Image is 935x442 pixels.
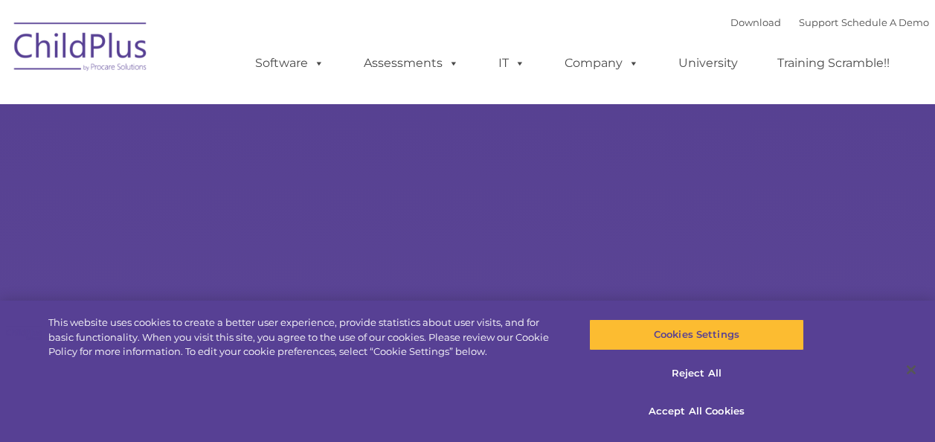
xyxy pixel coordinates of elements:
[48,316,561,359] div: This website uses cookies to create a better user experience, provide statistics about user visit...
[730,16,929,28] font: |
[895,353,928,386] button: Close
[483,48,540,78] a: IT
[730,16,781,28] a: Download
[240,48,339,78] a: Software
[799,16,838,28] a: Support
[589,358,804,389] button: Reject All
[349,48,474,78] a: Assessments
[589,319,804,350] button: Cookies Settings
[7,12,155,86] img: ChildPlus by Procare Solutions
[664,48,753,78] a: University
[589,396,804,427] button: Accept All Cookies
[550,48,654,78] a: Company
[762,48,905,78] a: Training Scramble!!
[841,16,929,28] a: Schedule A Demo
